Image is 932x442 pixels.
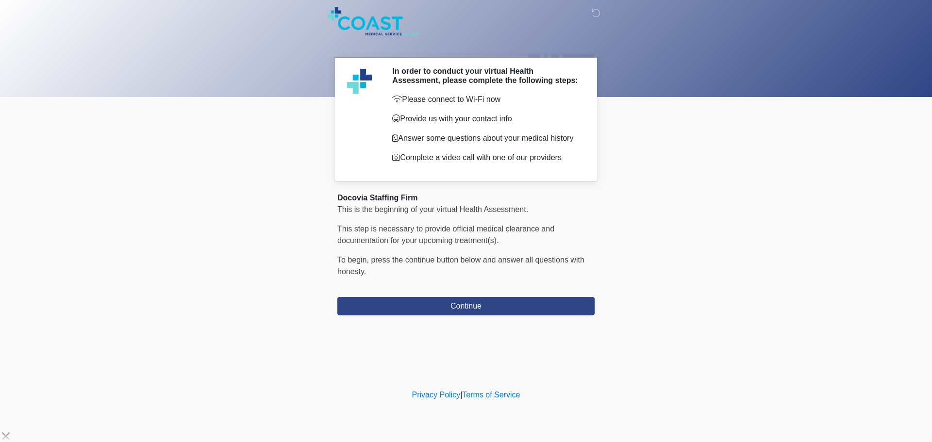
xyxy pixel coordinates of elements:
span: This step is necessary to provide official medical clearance and documentation for your upcoming ... [337,225,554,245]
a: Terms of Service [462,391,520,399]
p: Provide us with your contact info [392,113,580,125]
span: This is the beginning of your virtual Health Assessment. [337,205,528,213]
a: | [460,391,462,399]
p: Complete a video call with one of our providers [392,152,580,164]
img: Agent Avatar [345,66,374,96]
h2: In order to conduct your virtual Health Assessment, please complete the following steps: [392,66,580,85]
p: Please connect to Wi-Fi now [392,94,580,105]
a: Privacy Policy [412,391,461,399]
span: press the continue button below and answer all questions with honesty. [337,256,584,276]
div: Docovia Staffing Firm [337,192,595,204]
span: To begin, [337,256,371,264]
p: Answer some questions about your medical history [392,132,580,144]
button: Continue [337,297,595,315]
h1: ‎ ‎ ‎ [330,35,602,53]
img: Coast Medical Service Logo [328,7,419,35]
